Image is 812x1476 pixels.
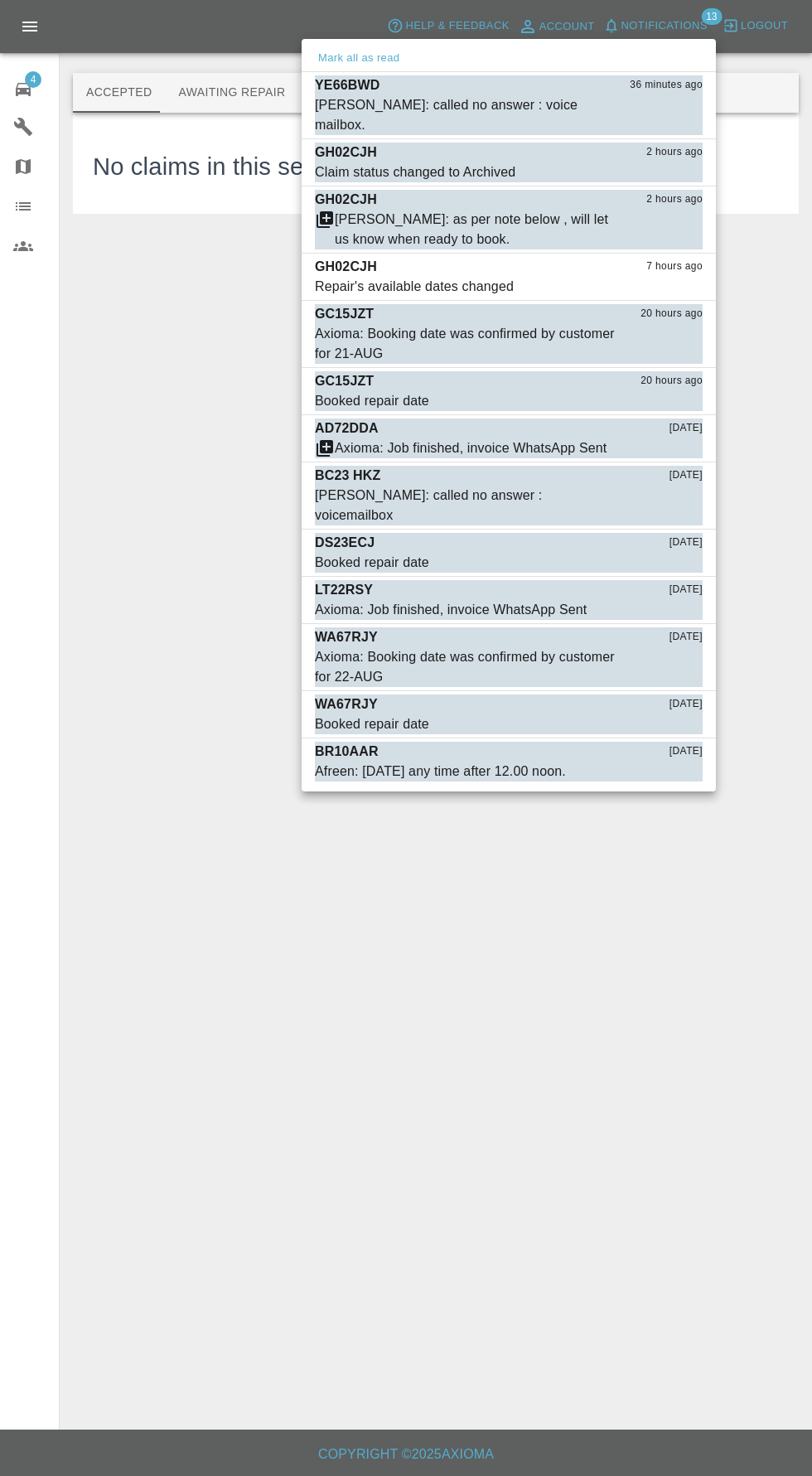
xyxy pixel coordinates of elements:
span: [DATE] [669,467,703,484]
button: Mark all as read [315,49,403,68]
div: [PERSON_NAME]: called no answer : voicemailbox [315,486,620,525]
span: [DATE] [669,420,703,437]
div: Axioma: Booking date was confirmed by customer for 21-AUG [315,324,620,364]
span: [DATE] [669,582,703,598]
span: 20 hours ago [640,306,703,322]
p: GH02CJH [315,257,377,277]
div: Axioma: Job finished, invoice WhatsApp Sent [335,438,607,458]
span: 36 minutes ago [630,77,703,94]
p: LT22RSY [315,580,373,600]
p: GC15JZT [315,371,374,391]
span: 20 hours ago [640,373,703,390]
span: [DATE] [669,629,703,646]
span: 2 hours ago [646,191,703,208]
div: Booked repair date [315,391,429,411]
div: Booked repair date [315,553,429,573]
div: Claim status changed to Archived [315,162,515,182]
div: Axioma: Booking date was confirmed by customer for 22-AUG [315,647,620,687]
div: Repair's available dates changed [315,277,514,297]
div: [PERSON_NAME]: as per note below , will let us know when ready to book. [335,210,620,249]
span: 2 hours ago [646,144,703,161]
div: [PERSON_NAME]: called no answer : voice mailbox. [315,95,620,135]
p: AD72DDA [315,419,379,438]
p: BR10AAR [315,742,379,762]
span: [DATE] [669,535,703,551]
p: YE66BWD [315,75,379,95]
p: WA67RJY [315,627,378,647]
span: [DATE] [669,696,703,713]
div: Axioma: Job finished, invoice WhatsApp Sent [315,600,587,620]
span: 7 hours ago [646,259,703,275]
div: Afreen: [DATE] any time after 12.00 noon. [315,762,566,782]
p: WA67RJY [315,694,378,714]
div: Booked repair date [315,714,429,734]
p: DS23ECJ [315,533,375,553]
span: [DATE] [669,743,703,760]
p: BC23 HKZ [315,466,380,486]
p: GC15JZT [315,304,374,324]
p: GH02CJH [315,190,377,210]
p: GH02CJH [315,143,377,162]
